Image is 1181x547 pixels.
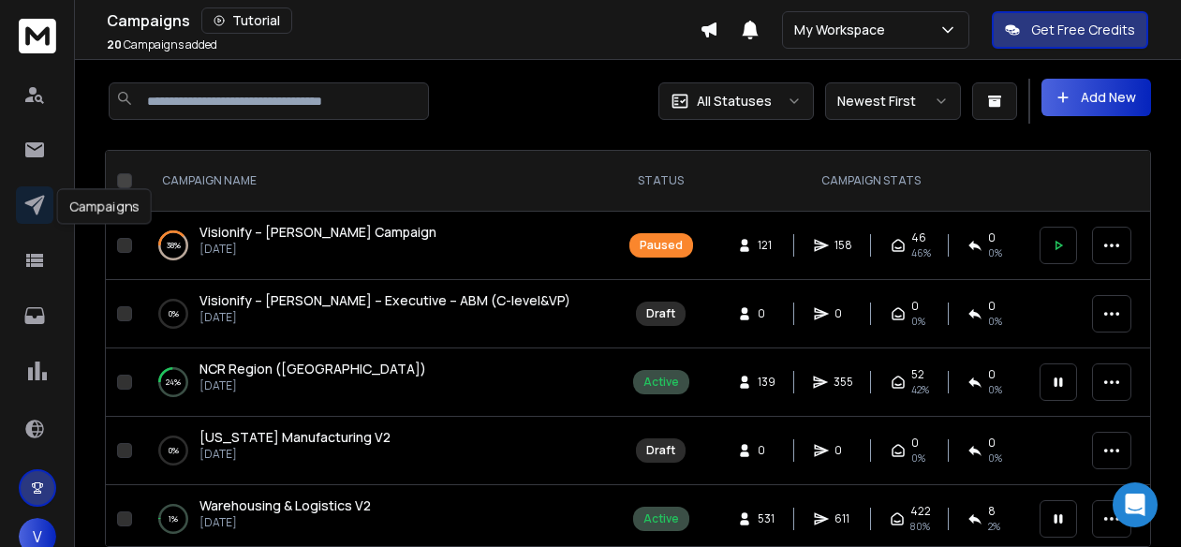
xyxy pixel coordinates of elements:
div: Draft [646,306,675,321]
th: CAMPAIGN STATS [714,151,1028,212]
span: 0 [834,443,853,458]
span: 355 [834,375,853,390]
p: 38 % [167,236,181,255]
button: Add New [1041,79,1151,116]
span: 0 [758,306,776,321]
span: 0% [911,314,925,329]
td: 0%Visionify – [PERSON_NAME] – Executive – ABM (C-level&VP)[DATE] [140,280,608,348]
div: Open Intercom Messenger [1113,482,1158,527]
p: My Workspace [794,21,893,39]
span: 139 [758,375,776,390]
td: 0%[US_STATE] Manufacturing V2[DATE] [140,417,608,485]
span: 0% [988,451,1002,466]
div: Campaigns [57,188,152,224]
p: Get Free Credits [1031,21,1135,39]
a: Visionify – [PERSON_NAME] Campaign [199,223,436,242]
span: 8 [988,504,996,519]
button: Tutorial [201,7,292,34]
span: 0 [911,299,919,314]
span: 46 [911,230,926,245]
span: 0 % [988,245,1002,260]
span: Warehousing & Logistics V2 [199,496,371,514]
div: Campaigns [107,7,700,34]
span: 52 [911,367,924,382]
div: Active [643,511,679,526]
span: 20 [107,37,122,52]
span: 46 % [911,245,931,260]
p: 0 % [169,304,179,323]
p: [DATE] [199,378,426,393]
span: 0 [988,436,996,451]
span: NCR Region ([GEOGRAPHIC_DATA]) [199,360,426,377]
p: [DATE] [199,515,371,530]
span: 0 [911,436,919,451]
span: 42 % [911,382,929,397]
a: Warehousing & Logistics V2 [199,496,371,515]
td: 24%NCR Region ([GEOGRAPHIC_DATA])[DATE] [140,348,608,417]
span: 2 % [988,519,1000,534]
span: 531 [758,511,776,526]
p: [DATE] [199,310,570,325]
a: Visionify – [PERSON_NAME] – Executive – ABM (C-level&VP) [199,291,570,310]
span: 158 [834,238,853,253]
th: STATUS [608,151,714,212]
span: 0% [911,451,925,466]
div: Paused [640,238,683,253]
span: 0% [988,314,1002,329]
p: Campaigns added [107,37,217,52]
a: [US_STATE] Manufacturing V2 [199,428,391,447]
span: 422 [910,504,931,519]
div: Draft [646,443,675,458]
span: 121 [758,238,776,253]
span: 0 % [988,382,1002,397]
span: 611 [834,511,853,526]
button: Get Free Credits [992,11,1148,49]
p: All Statuses [697,92,772,111]
p: [DATE] [199,242,436,257]
span: [US_STATE] Manufacturing V2 [199,428,391,446]
span: 0 [988,299,996,314]
th: CAMPAIGN NAME [140,151,608,212]
p: 24 % [166,373,181,392]
span: 0 [834,306,853,321]
span: Visionify – [PERSON_NAME] – Executive – ABM (C-level&VP) [199,291,570,309]
span: Visionify – [PERSON_NAME] Campaign [199,223,436,241]
span: 0 [988,230,996,245]
p: 1 % [169,510,178,528]
a: NCR Region ([GEOGRAPHIC_DATA]) [199,360,426,378]
button: Newest First [825,82,961,120]
p: 0 % [169,441,179,460]
p: [DATE] [199,447,391,462]
span: 80 % [910,519,930,534]
td: 38%Visionify – [PERSON_NAME] Campaign[DATE] [140,212,608,280]
div: Active [643,375,679,390]
span: 0 [758,443,776,458]
span: 0 [988,367,996,382]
